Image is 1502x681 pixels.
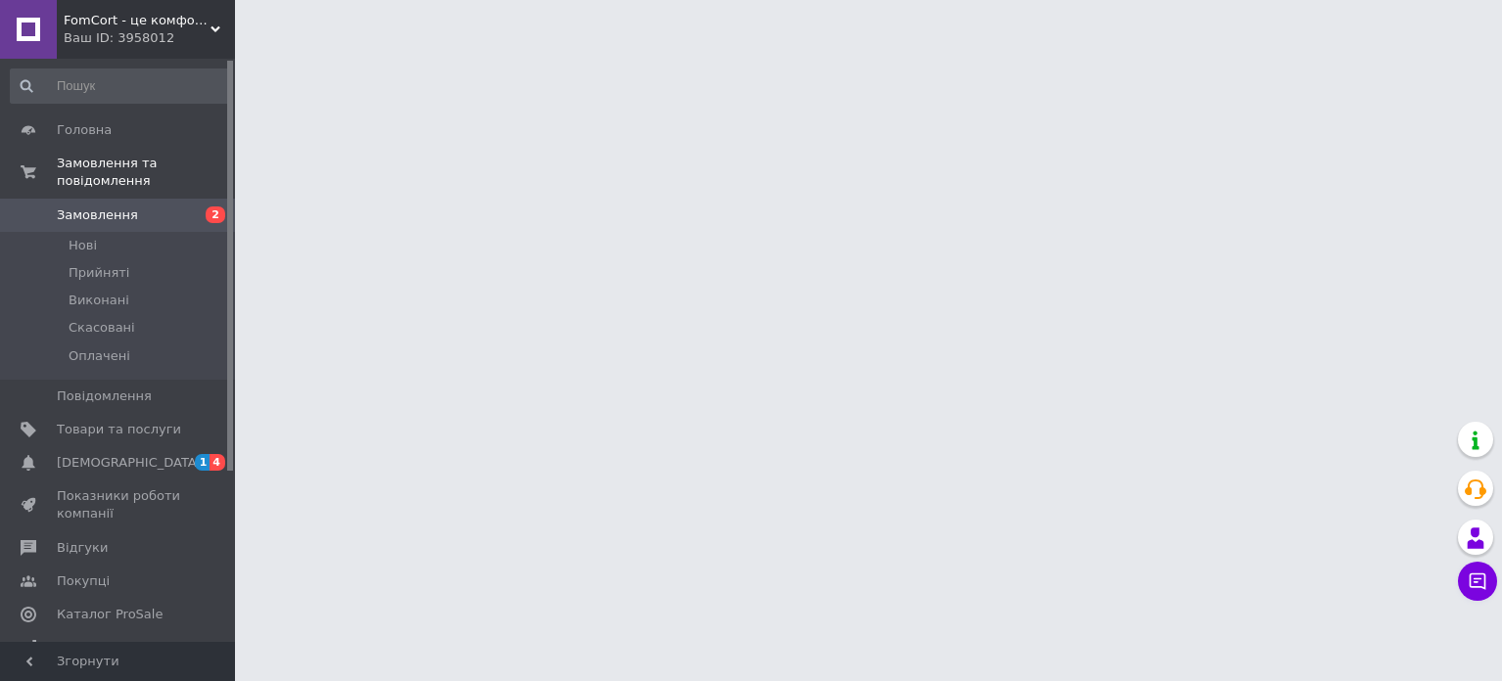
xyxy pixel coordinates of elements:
[57,121,112,139] span: Головна
[1458,562,1497,601] button: Чат з покупцем
[57,606,163,623] span: Каталог ProSale
[64,12,211,29] span: FomCort - це комфортно!
[69,319,135,337] span: Скасовані
[57,572,110,590] span: Покупці
[57,155,235,190] span: Замовлення та повідомлення
[206,206,225,223] span: 2
[69,264,129,282] span: Прийняті
[57,487,181,522] span: Показники роботи компанії
[64,29,235,47] div: Ваш ID: 3958012
[69,347,130,365] span: Оплачені
[57,539,108,557] span: Відгуки
[69,237,97,254] span: Нові
[57,387,152,405] span: Повідомлення
[57,421,181,438] span: Товари та послуги
[195,454,211,471] span: 1
[10,68,231,104] input: Пошук
[210,454,225,471] span: 4
[57,454,202,472] span: [DEMOGRAPHIC_DATA]
[57,639,124,657] span: Аналітика
[57,206,138,224] span: Замовлення
[69,292,129,309] span: Виконані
